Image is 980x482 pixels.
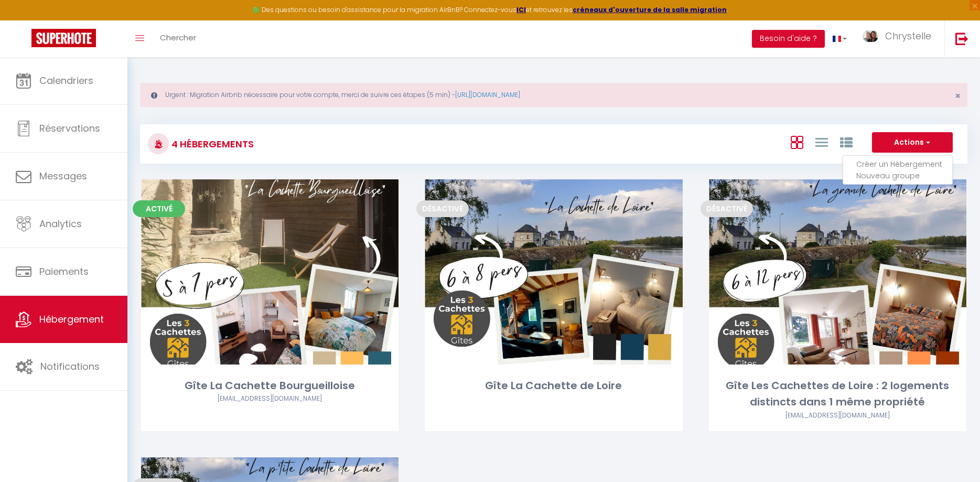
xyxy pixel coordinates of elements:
button: Ouvrir le widget de chat LiveChat [8,4,40,36]
span: Désactivé [701,200,753,217]
span: Calendriers [39,74,93,87]
span: × [955,89,961,102]
a: ICI [516,5,526,14]
div: Urgent : Migration Airbnb nécessaire pour votre compte, merci de suivre ces étapes (5 min) - [140,83,967,107]
li: Nouveau groupe [856,170,952,181]
a: Chercher [152,20,204,57]
a: Vue en Box [791,133,803,151]
span: Notifications [40,360,100,373]
a: ... Chrystelle [855,20,944,57]
img: Super Booking [31,29,96,47]
a: créneaux d'ouverture de la salle migration [573,5,727,14]
div: Gîte La Cachette de Loire [425,378,682,394]
h3: 4 Hébergements [169,132,254,156]
span: Chercher [160,32,196,43]
span: Analytics [39,217,82,230]
span: Désactivé [416,200,469,217]
button: Close [955,91,961,101]
a: Vue par Groupe [840,133,853,151]
div: Gîte Les Cachettes de Loire : 2 logements distincts dans 1 même propriété [709,378,966,411]
a: Vue en Liste [815,133,828,151]
img: logout [955,32,968,45]
span: Chrystelle [885,29,931,42]
div: Airbnb [709,411,966,421]
a: [URL][DOMAIN_NAME] [455,90,520,99]
span: Activé [133,200,185,217]
span: Réservations [39,122,100,135]
li: Créer un Hébergement [856,158,952,170]
img: ... [863,30,878,42]
button: Actions [872,132,953,153]
div: Gîte La Cachette Bourgueilloise [141,378,399,394]
button: Besoin d'aide ? [752,30,825,48]
div: Airbnb [141,394,399,404]
span: Hébergement [39,313,104,326]
span: Messages [39,169,87,183]
span: Paiements [39,265,89,278]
